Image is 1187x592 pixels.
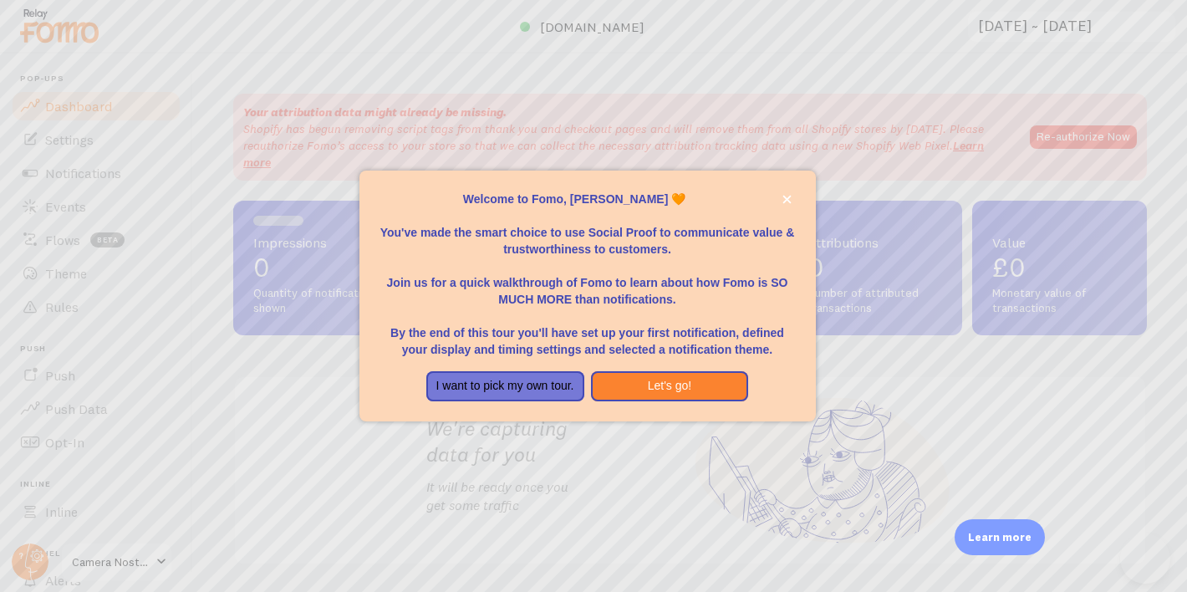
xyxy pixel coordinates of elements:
p: You've made the smart choice to use Social Proof to communicate value & trustworthiness to custom... [380,207,796,258]
button: I want to pick my own tour. [426,371,584,401]
p: By the end of this tour you'll have set up your first notification, defined your display and timi... [380,308,796,358]
div: Learn more [955,519,1045,555]
p: Join us for a quick walkthrough of Fomo to learn about how Fomo is SO MUCH MORE than notifications. [380,258,796,308]
p: Welcome to Fomo, [PERSON_NAME] 🧡 [380,191,796,207]
button: close, [778,191,796,208]
p: Learn more [968,529,1032,545]
div: Welcome to Fomo, Max Ballard 🧡You&amp;#39;ve made the smart choice to use Social Proof to communi... [359,171,816,421]
button: Let's go! [591,371,749,401]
